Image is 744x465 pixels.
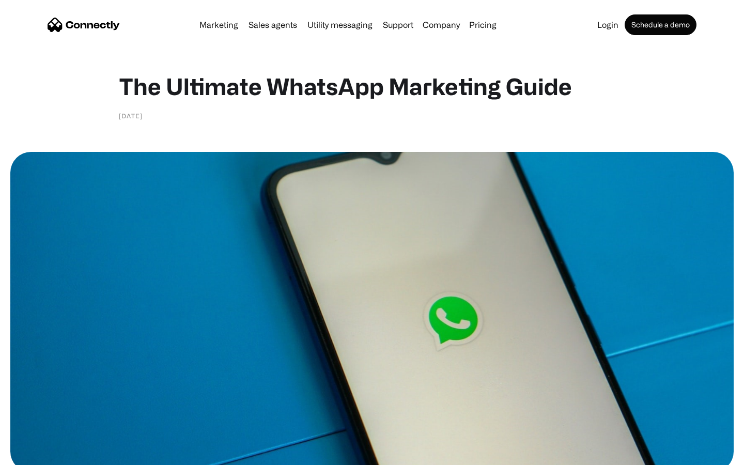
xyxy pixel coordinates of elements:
[195,21,242,29] a: Marketing
[21,447,62,461] ul: Language list
[423,18,460,32] div: Company
[10,447,62,461] aside: Language selected: English
[244,21,301,29] a: Sales agents
[379,21,417,29] a: Support
[465,21,501,29] a: Pricing
[119,72,625,100] h1: The Ultimate WhatsApp Marketing Guide
[303,21,377,29] a: Utility messaging
[119,111,143,121] div: [DATE]
[625,14,696,35] a: Schedule a demo
[593,21,623,29] a: Login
